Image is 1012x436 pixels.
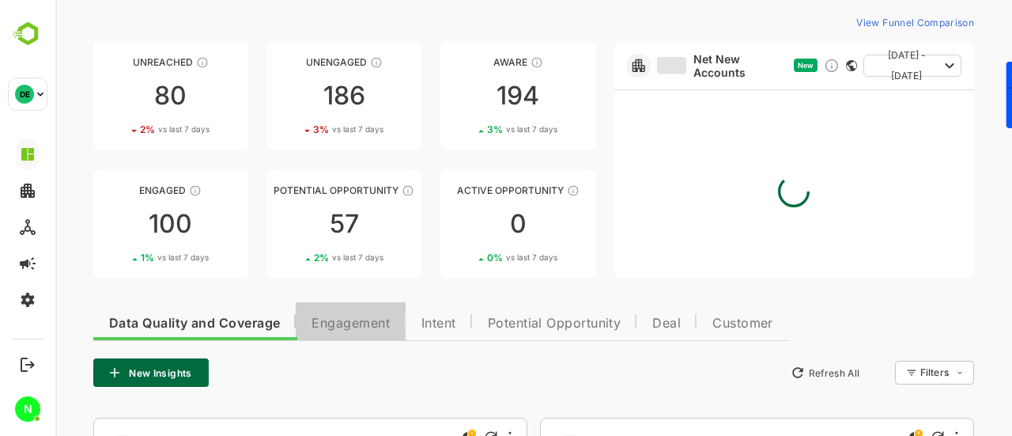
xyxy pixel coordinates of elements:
div: These accounts have open opportunities which might be at any of the Sales Stages [512,184,524,197]
div: Unreached [38,56,193,68]
span: Potential Opportunity [432,317,566,330]
img: BambooboxLogoMark.f1c84d78b4c51b1a7b5f700c9845e183.svg [8,19,48,49]
div: 100 [38,211,193,237]
div: 1 % [85,252,153,263]
div: N [15,396,40,422]
a: EngagedThese accounts are warm, further nurturing would qualify them to MQAs1001%vs last 7 days [38,169,193,279]
div: 186 [212,83,367,108]
div: These accounts are warm, further nurturing would qualify them to MQAs [134,184,146,197]
button: View Funnel Comparison [795,9,919,35]
div: 0 [385,211,540,237]
span: vs last 7 days [102,252,153,263]
a: Active OpportunityThese accounts have open opportunities which might be at any of the Sales Stage... [385,169,540,279]
button: Refresh All [728,360,811,385]
div: 80 [38,83,193,108]
button: Logout [17,354,38,375]
div: These accounts are MQAs and can be passed on to Inside Sales [346,184,359,197]
div: Filters [865,366,893,378]
span: vs last 7 days [451,123,502,135]
div: These accounts have just entered the buying cycle and need further nurturing [475,56,488,69]
div: 194 [385,83,540,108]
span: vs last 7 days [103,123,154,135]
div: 2 % [259,252,328,263]
a: Potential OpportunityThese accounts are MQAs and can be passed on to Inside Sales572%vs last 7 days [212,169,367,279]
span: vs last 7 days [277,252,328,263]
div: DE [15,85,34,104]
div: These accounts have not shown enough engagement and need nurturing [315,56,327,69]
div: This card does not support filter and segments [791,60,802,71]
div: 3 % [432,123,502,135]
span: vs last 7 days [451,252,502,263]
div: 2 % [85,123,154,135]
span: New [742,61,758,70]
div: These accounts have not been engaged with for a defined time period [141,56,153,69]
div: 57 [212,211,367,237]
div: Aware [385,56,540,68]
a: AwareThese accounts have just entered the buying cycle and need further nurturing1943%vs last 7 days [385,41,540,150]
div: 3 % [258,123,328,135]
button: New Insights [38,358,153,387]
a: Net New Accounts [602,52,733,79]
a: UnengagedThese accounts have not shown enough engagement and need nurturing1863%vs last 7 days [212,41,367,150]
span: Customer [657,317,718,330]
span: Engagement [256,317,334,330]
div: Filters [863,358,919,387]
span: Data Quality and Coverage [54,317,225,330]
div: Potential Opportunity [212,184,367,196]
div: 0 % [432,252,502,263]
span: [DATE] - [DATE] [821,45,882,86]
button: [DATE] - [DATE] [808,55,906,77]
div: Engaged [38,184,193,196]
span: Intent [366,317,401,330]
div: Unengaged [212,56,367,68]
a: UnreachedThese accounts have not been engaged with for a defined time period802%vs last 7 days [38,41,193,150]
div: Active Opportunity [385,184,540,196]
span: Deal [597,317,625,330]
span: vs last 7 days [277,123,328,135]
div: Discover new ICP-fit accounts showing engagement — via intent surges, anonymous website visits, L... [768,58,784,74]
